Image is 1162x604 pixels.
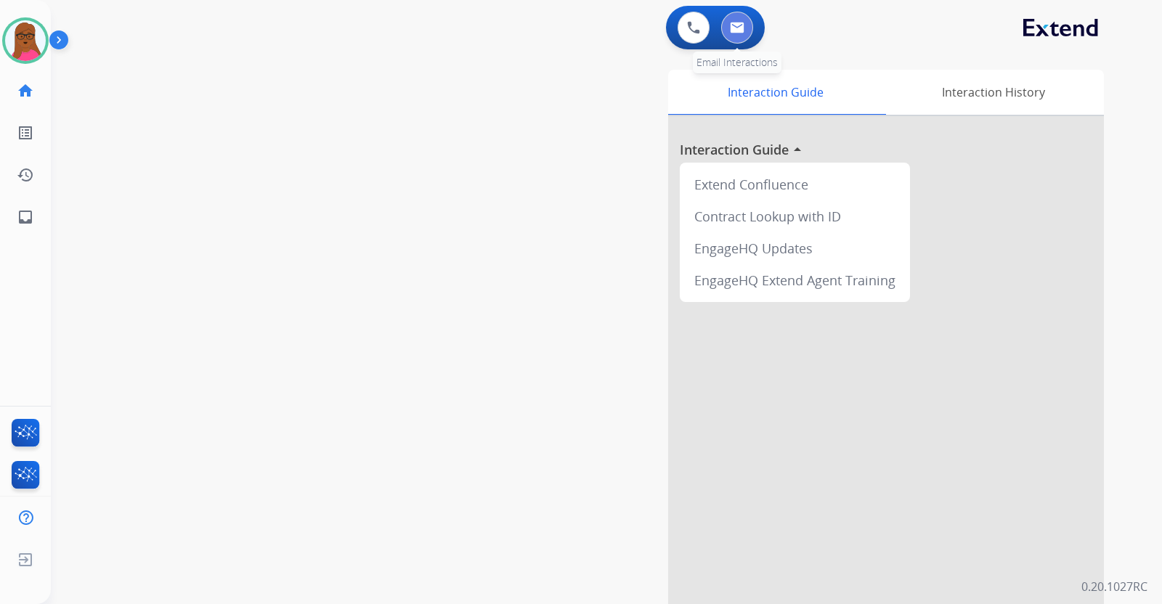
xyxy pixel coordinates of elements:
[17,208,34,226] mat-icon: inbox
[686,232,904,264] div: EngageHQ Updates
[882,70,1104,115] div: Interaction History
[668,70,882,115] div: Interaction Guide
[686,264,904,296] div: EngageHQ Extend Agent Training
[696,55,778,69] span: Email Interactions
[686,200,904,232] div: Contract Lookup with ID
[17,124,34,142] mat-icon: list_alt
[1081,578,1147,595] p: 0.20.1027RC
[5,20,46,61] img: avatar
[686,168,904,200] div: Extend Confluence
[17,166,34,184] mat-icon: history
[17,82,34,99] mat-icon: home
